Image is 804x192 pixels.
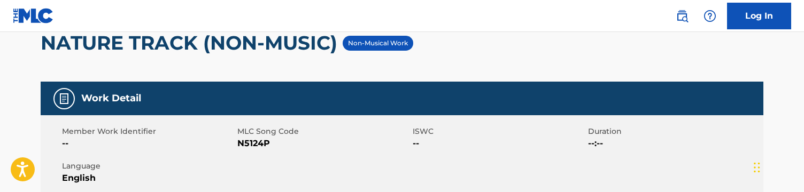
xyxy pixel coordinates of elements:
[727,3,791,29] a: Log In
[751,141,804,192] iframe: Chat Widget
[671,5,693,27] a: Public Search
[588,137,761,150] span: --:--
[237,137,410,150] span: N5124P
[62,172,235,185] span: English
[588,126,761,137] span: Duration
[703,10,716,22] img: help
[62,126,235,137] span: Member Work Identifier
[676,10,689,22] img: search
[754,151,760,183] div: Drag
[699,5,721,27] div: Help
[237,126,410,137] span: MLC Song Code
[13,8,54,23] img: MLC Logo
[413,137,585,150] span: --
[81,92,141,105] h5: Work Detail
[413,126,585,137] span: ISWC
[348,38,408,48] p: Non-Musical Work
[62,161,235,172] span: Language
[58,92,71,105] img: Work Detail
[41,31,343,55] h2: NATURE TRACK (NON-MUSIC)
[62,137,235,150] span: --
